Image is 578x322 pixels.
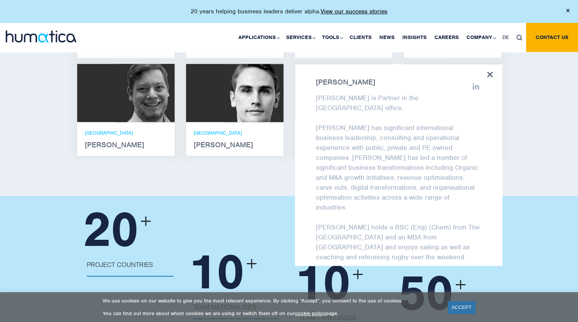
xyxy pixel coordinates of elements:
span: DE [502,34,509,41]
p: [PERSON_NAME] has significant international business leadership, consulting and operational exper... [316,123,481,212]
p: 20 years helping business leaders deliver alpha. [191,8,387,15]
p: We use cookies on our website to give you the most relevant experience. By clicking “Accept”, you... [103,298,438,304]
a: cookie policy [295,310,325,317]
a: DE [499,23,513,52]
strong: [PERSON_NAME] [316,79,481,85]
a: Services [282,23,318,52]
strong: [PERSON_NAME] [85,142,167,148]
img: logo [6,31,76,42]
a: Clients [346,23,376,52]
a: Company [463,23,499,52]
strong: [PERSON_NAME] [194,142,276,148]
p: [GEOGRAPHIC_DATA] [194,130,276,136]
img: Claudio Limacher [115,64,175,122]
p: [GEOGRAPHIC_DATA] [85,130,167,136]
a: ACCEPT [448,301,476,314]
a: Careers [431,23,463,52]
a: View our success stories [321,8,387,15]
span: 10 [189,242,244,301]
a: Applications [235,23,282,52]
span: + [246,252,257,276]
span: + [455,273,466,298]
span: + [353,262,363,287]
a: Contact us [526,23,578,52]
p: [PERSON_NAME] holds a BSC (Eng) (Chem) from The [GEOGRAPHIC_DATA] and an MBA from [GEOGRAPHIC_DAT... [316,222,481,262]
p: [PERSON_NAME] is Partner in the [GEOGRAPHIC_DATA] office. [316,93,481,113]
span: + [141,209,151,234]
a: Tools [318,23,346,52]
a: News [376,23,398,52]
img: Paul Simpson [224,64,283,122]
p: You can find out more about which cookies we are using or switch them off on our page. [103,310,438,317]
span: 10 [295,253,351,312]
span: 20 [83,200,139,259]
a: Insights [398,23,431,52]
img: search_icon [516,35,522,41]
p: Project Countries [87,260,174,276]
